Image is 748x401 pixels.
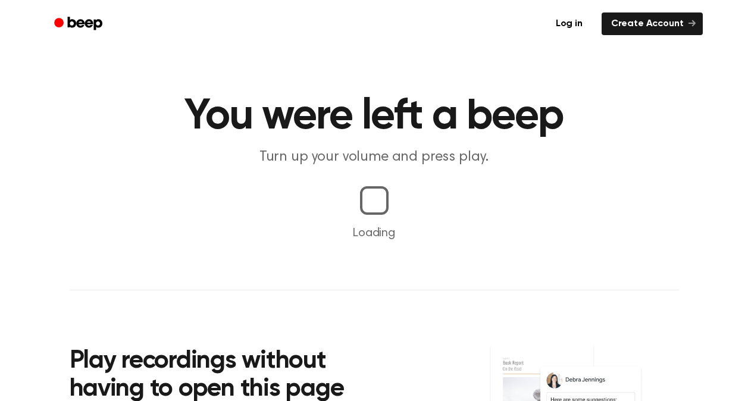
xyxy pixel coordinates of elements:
a: Create Account [602,12,703,35]
a: Beep [46,12,113,36]
a: Log in [544,10,594,37]
h1: You were left a beep [70,95,679,138]
p: Turn up your volume and press play. [146,148,603,167]
p: Loading [14,224,734,242]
